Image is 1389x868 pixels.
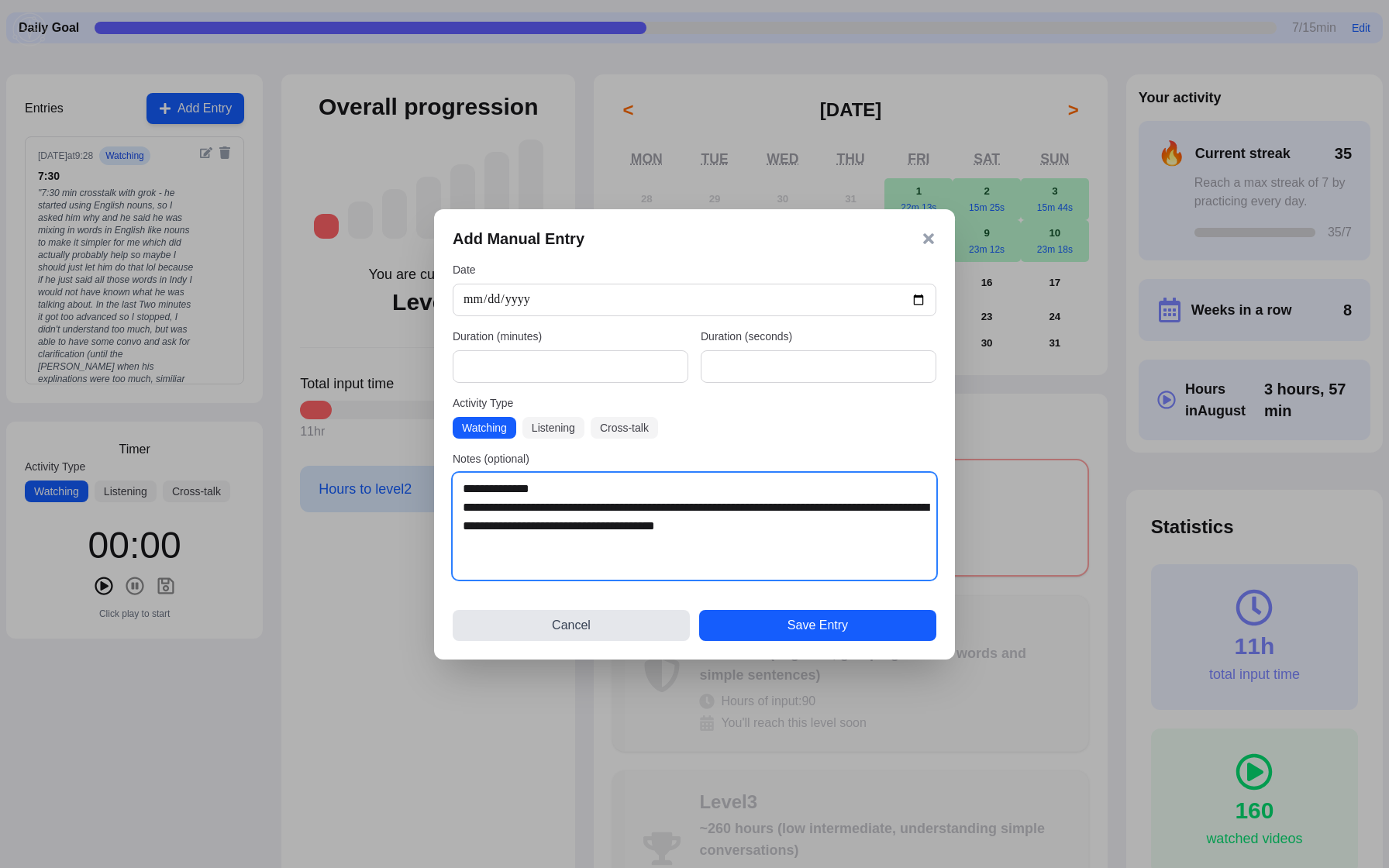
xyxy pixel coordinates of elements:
label: Notes (optional) [453,451,936,467]
button: Cross-talk [591,417,658,439]
label: Activity Type [453,395,936,411]
button: Save Entry [699,610,936,641]
label: Duration (minutes) [453,329,688,344]
label: Date [453,262,936,277]
h3: Add Manual Entry [453,228,584,250]
button: Watching [453,417,516,439]
button: Listening [522,417,584,439]
label: Duration (seconds) [701,329,936,344]
button: Cancel [453,610,690,641]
